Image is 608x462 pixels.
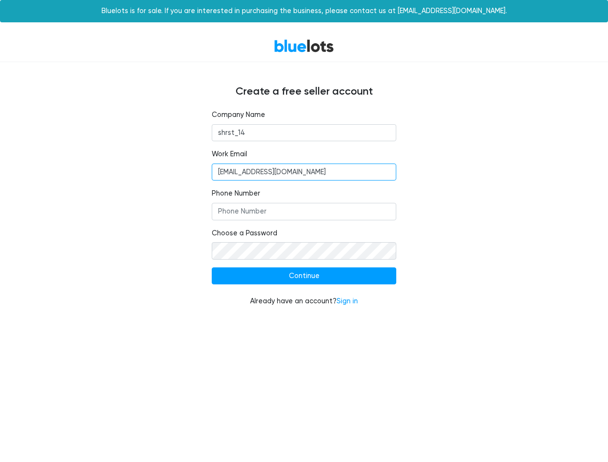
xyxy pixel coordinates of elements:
[13,85,595,98] h4: Create a free seller account
[212,124,396,142] input: Company Name
[212,296,396,307] div: Already have an account?
[212,188,260,199] label: Phone Number
[212,164,396,181] input: Work Email
[212,267,396,285] input: Continue
[274,39,334,53] a: BlueLots
[212,203,396,220] input: Phone Number
[212,149,247,160] label: Work Email
[212,110,265,120] label: Company Name
[337,297,358,305] a: Sign in
[212,228,277,239] label: Choose a Password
